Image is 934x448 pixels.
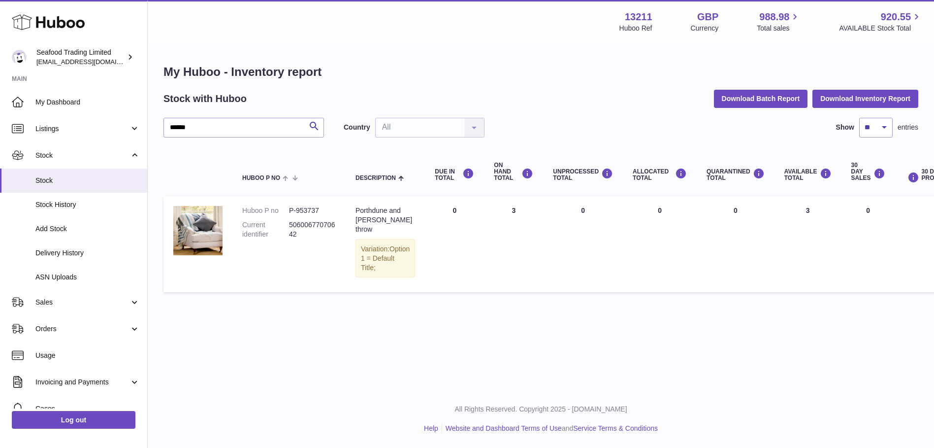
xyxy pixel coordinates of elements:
[553,168,613,181] div: UNPROCESSED Total
[36,48,125,67] div: Seafood Trading Limited
[156,405,926,414] p: All Rights Reserved. Copyright 2025 - [DOMAIN_NAME]
[543,196,623,292] td: 0
[289,220,336,239] dd: 50600677070642
[734,207,738,214] span: 0
[35,124,129,134] span: Listings
[35,248,140,258] span: Delivery History
[163,64,918,80] h1: My Huboo - Inventory report
[355,206,415,234] div: Porthdune and [PERSON_NAME] throw
[289,206,336,215] dd: P-953737
[633,168,687,181] div: ALLOCATED Total
[697,10,718,24] strong: GBP
[12,50,27,65] img: online@rickstein.com
[355,175,396,181] span: Description
[881,10,911,24] span: 920.55
[361,245,410,272] span: Option 1 = Default Title;
[625,10,652,24] strong: 13211
[839,10,922,33] a: 920.55 AVAILABLE Stock Total
[425,196,484,292] td: 0
[35,273,140,282] span: ASN Uploads
[707,168,765,181] div: QUARANTINED Total
[836,123,854,132] label: Show
[35,224,140,234] span: Add Stock
[35,378,129,387] span: Invoicing and Payments
[35,176,140,185] span: Stock
[759,10,789,24] span: 988.98
[35,324,129,334] span: Orders
[784,168,832,181] div: AVAILABLE Total
[242,175,280,181] span: Huboo P no
[35,298,129,307] span: Sales
[839,24,922,33] span: AVAILABLE Stock Total
[446,424,562,432] a: Website and Dashboard Terms of Use
[442,424,658,433] li: and
[623,196,697,292] td: 0
[35,98,140,107] span: My Dashboard
[163,92,247,105] h2: Stock with Huboo
[36,58,145,66] span: [EMAIL_ADDRESS][DOMAIN_NAME]
[242,206,289,215] dt: Huboo P no
[573,424,658,432] a: Service Terms & Conditions
[757,10,801,33] a: 988.98 Total sales
[242,220,289,239] dt: Current identifier
[35,151,129,160] span: Stock
[691,24,719,33] div: Currency
[484,196,543,292] td: 3
[812,90,918,107] button: Download Inventory Report
[619,24,652,33] div: Huboo Ref
[841,196,895,292] td: 0
[424,424,438,432] a: Help
[173,206,223,255] img: product image
[898,123,918,132] span: entries
[774,196,841,292] td: 3
[851,162,885,182] div: 30 DAY SALES
[494,162,533,182] div: ON HAND Total
[757,24,801,33] span: Total sales
[35,351,140,360] span: Usage
[35,404,140,414] span: Cases
[344,123,370,132] label: Country
[35,200,140,209] span: Stock History
[435,168,474,181] div: DUE IN TOTAL
[355,239,415,278] div: Variation:
[714,90,808,107] button: Download Batch Report
[12,411,135,429] a: Log out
